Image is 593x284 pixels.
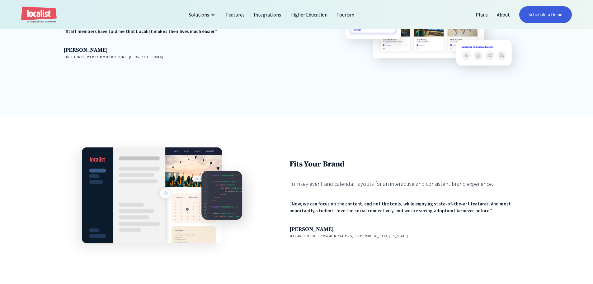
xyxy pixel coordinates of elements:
a: Tourism [332,7,359,22]
a: Higher Education [286,7,332,22]
a: Plans [471,7,492,22]
strong: [PERSON_NAME] [289,226,334,233]
a: Features [222,7,249,22]
h4: Director of Web Communications, [GEOGRAPHIC_DATA] [64,55,304,59]
div: Solutions [189,11,209,18]
div: “Now, we can focus on the content, and not the tools, while enjoying state-of-the-art features. A... [289,200,529,214]
div: Solutions [184,7,222,22]
strong: [PERSON_NAME] [64,46,108,54]
a: home [21,7,57,23]
div: Turnkey event and calendar layouts for an interactive and consistent brand experience. [289,180,529,188]
a: Integrations [249,7,286,22]
strong: Fits Your Brand [289,159,345,169]
a: About [492,7,515,22]
h4: Manager of Web Communications, [GEOGRAPHIC_DATA][US_STATE] [289,234,529,238]
div: “Staff members have told me that Localist makes their lives much easier.” [64,28,304,35]
a: Schedule a Demo [519,6,572,23]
